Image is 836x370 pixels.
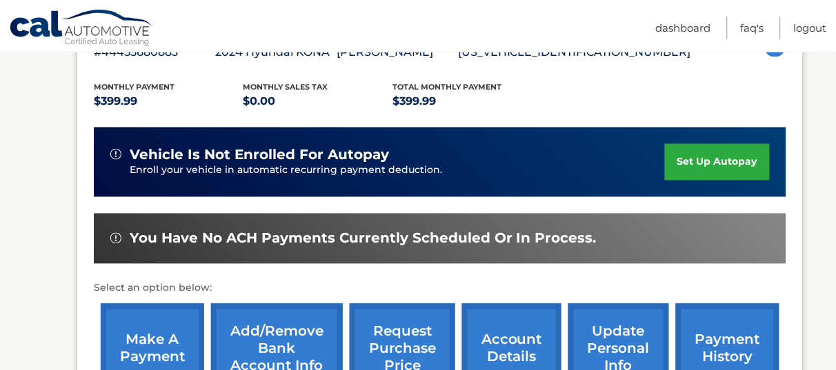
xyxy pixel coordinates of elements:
span: You have no ACH payments currently scheduled or in process. [130,230,597,247]
a: Cal Automotive [9,9,154,49]
p: Select an option below: [94,280,786,297]
img: alert-white.svg [110,233,121,244]
p: $399.99 [392,92,542,111]
img: alert-white.svg [110,149,121,160]
a: Dashboard [656,17,711,39]
a: FAQ's [741,17,764,39]
p: Enroll your vehicle in automatic recurring payment deduction. [130,163,665,178]
p: $399.99 [94,92,243,111]
p: $0.00 [243,92,393,111]
a: Logout [794,17,827,39]
span: Monthly Payment [94,82,175,92]
span: Monthly sales Tax [243,82,328,92]
a: set up autopay [665,144,770,181]
span: Total Monthly Payment [392,82,501,92]
span: vehicle is not enrolled for autopay [130,146,389,163]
